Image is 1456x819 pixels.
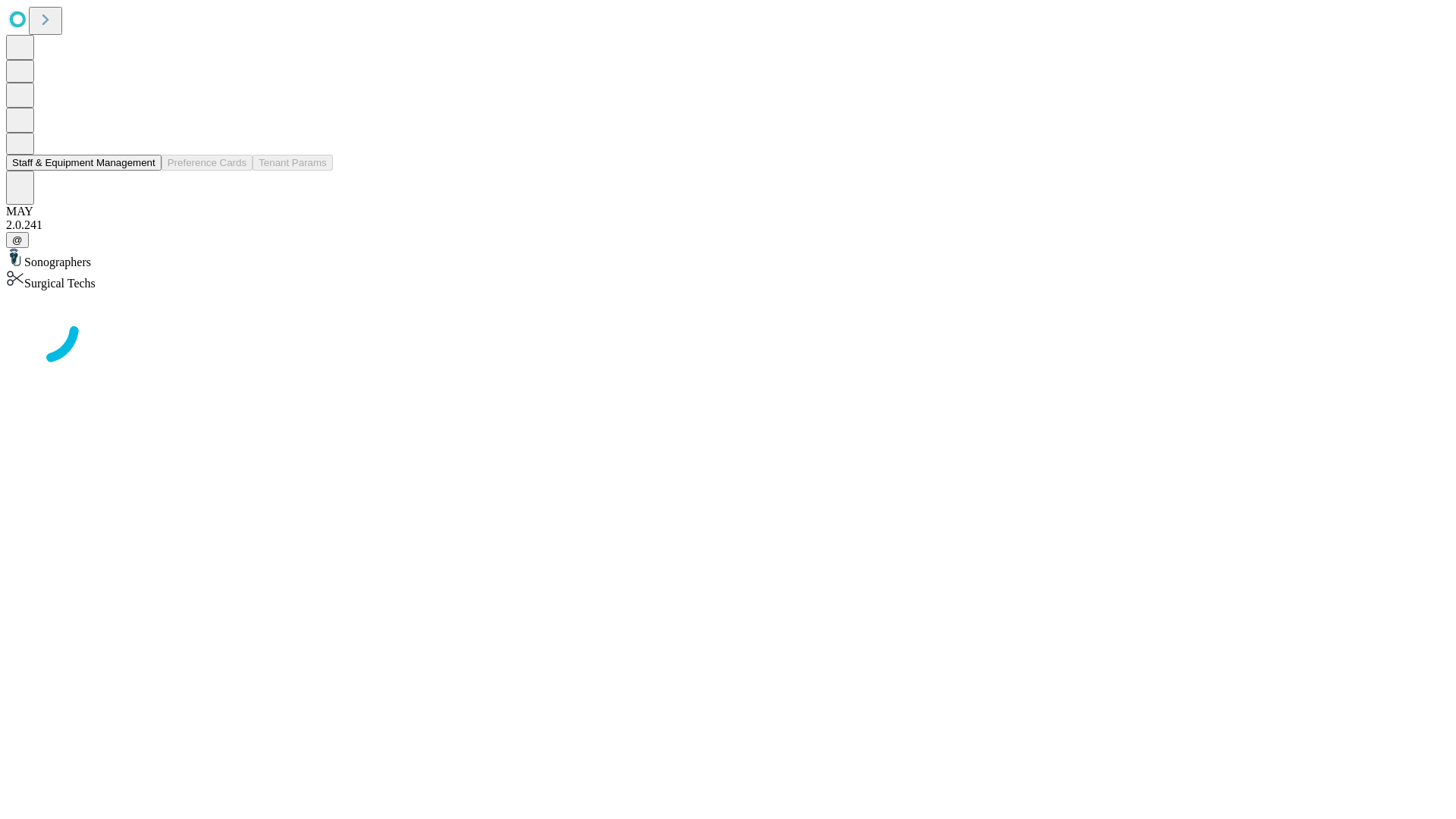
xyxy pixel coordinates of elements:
[6,232,29,248] button: @
[6,218,1450,232] div: 2.0.241
[6,269,1450,290] div: Surgical Techs
[6,205,1450,218] div: MAY
[6,248,1450,269] div: Sonographers
[253,155,333,171] button: Tenant Params
[162,155,253,171] button: Preference Cards
[6,155,162,171] button: Staff & Equipment Management
[12,234,23,246] span: @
